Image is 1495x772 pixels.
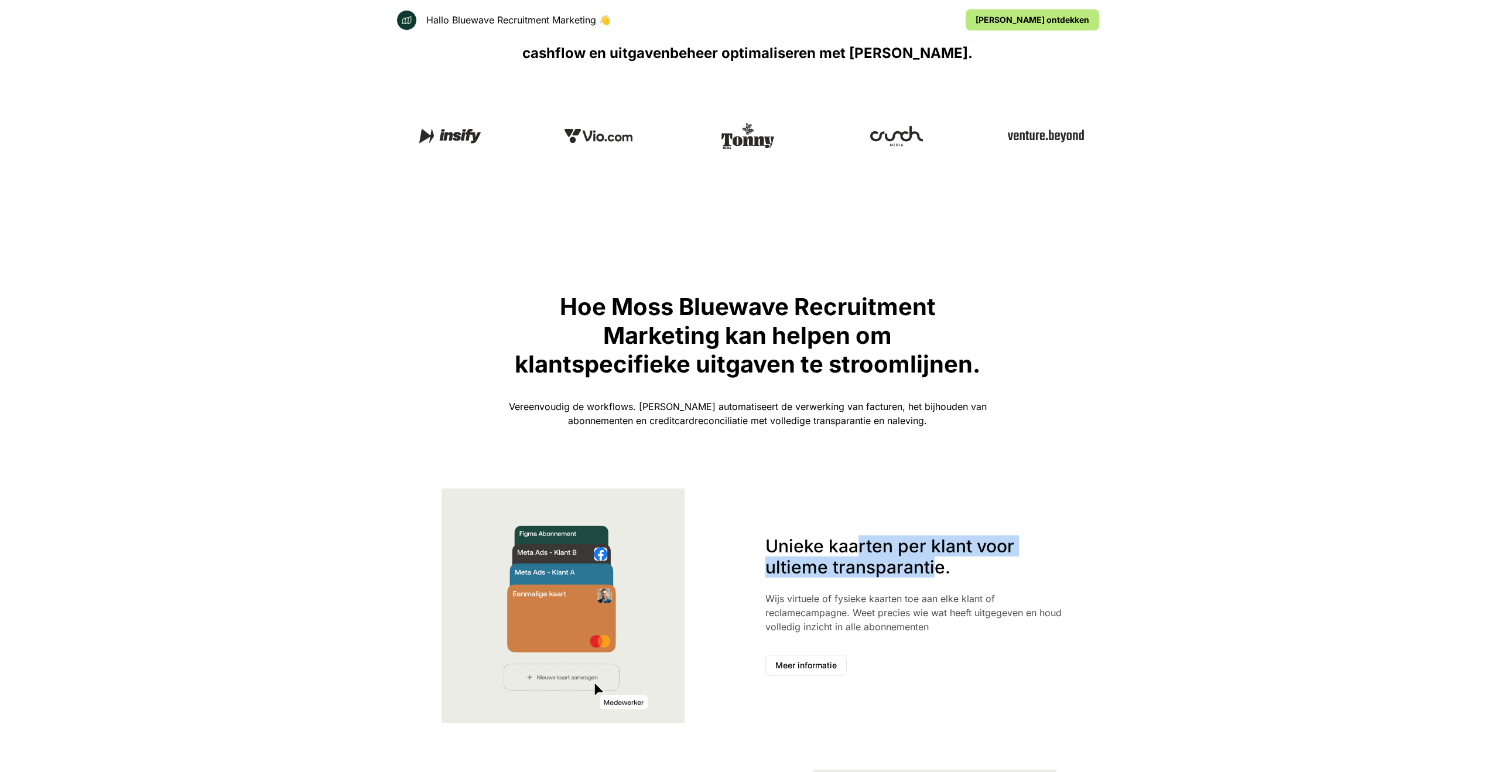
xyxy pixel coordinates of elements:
a: Meer informatie [765,655,847,676]
a: [PERSON_NAME] ontdekken [966,9,1099,30]
p: Hallo Bluewave Recruitment Marketing 👋 [426,13,611,27]
p: Hoe Moss Bluewave Recruitment Marketing kan helpen om klantspecifieke uitgaven te stroomlijnen. [514,292,982,378]
p: Bluewave Recruitment Marketing, sluit je aan bij andere toonaangevende marketingbureaus die hun c... [396,22,1099,64]
p: Wijs virtuele of fysieke kaarten toe aan elke klant of reclamecampagne. Weet precies wie wat heef... [765,592,1078,634]
p: Unieke kaarten per klant voor ultieme transparantie. [765,535,1078,578]
p: Vereenvoudig de workflows. [PERSON_NAME] automatiseert de verwerking van facturen, het bijhouden ... [502,399,994,428]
